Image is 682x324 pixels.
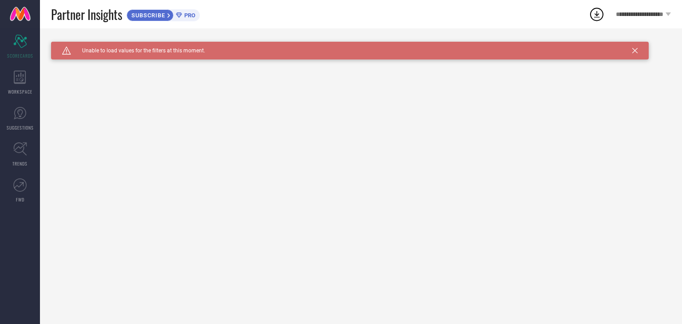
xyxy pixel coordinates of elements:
[51,5,122,24] span: Partner Insights
[51,42,671,49] div: Unable to load filters at this moment. Please try later.
[127,12,167,19] span: SUBSCRIBE
[127,7,200,21] a: SUBSCRIBEPRO
[71,47,205,54] span: Unable to load values for the filters at this moment.
[16,196,24,203] span: FWD
[182,12,195,19] span: PRO
[8,88,32,95] span: WORKSPACE
[7,52,33,59] span: SCORECARDS
[12,160,28,167] span: TRENDS
[7,124,34,131] span: SUGGESTIONS
[589,6,605,22] div: Open download list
